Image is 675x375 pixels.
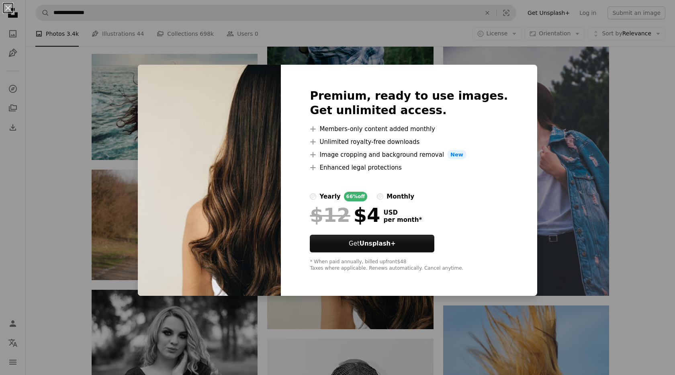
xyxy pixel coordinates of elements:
[310,193,316,200] input: yearly66%off
[310,150,508,160] li: Image cropping and background removal
[310,205,350,225] span: $12
[310,124,508,134] li: Members-only content added monthly
[319,192,340,201] div: yearly
[138,65,281,296] img: premium_photo-1706800175963-a59e71d1fd64
[310,205,380,225] div: $4
[387,192,414,201] div: monthly
[383,216,422,223] span: per month *
[310,235,434,252] button: GetUnsplash+
[310,137,508,147] li: Unlimited royalty-free downloads
[310,89,508,118] h2: Premium, ready to use images. Get unlimited access.
[310,259,508,272] div: * When paid annually, billed upfront $48 Taxes where applicable. Renews automatically. Cancel any...
[310,163,508,172] li: Enhanced legal protections
[344,192,368,201] div: 66% off
[377,193,383,200] input: monthly
[383,209,422,216] span: USD
[360,240,396,247] strong: Unsplash+
[447,150,466,160] span: New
